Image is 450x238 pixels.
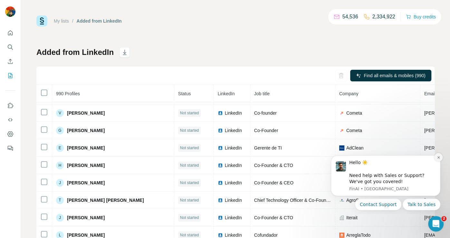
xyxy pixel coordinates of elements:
p: 2,334,922 [372,13,395,21]
span: Company [339,91,359,96]
span: Chief Technology Officer & Co-Founder [254,198,333,203]
span: [PERSON_NAME] [67,214,105,221]
span: Job title [254,91,270,96]
img: Profile image for FinAI [14,11,25,21]
button: Use Surfe on LinkedIn [5,100,15,111]
span: Email [424,91,436,96]
div: E [56,144,64,152]
span: [PERSON_NAME] [67,162,105,169]
img: Surfe Logo [36,16,47,26]
iframe: Intercom notifications mensaje [321,150,450,214]
div: G [56,127,64,134]
div: J [56,214,64,222]
span: [PERSON_NAME] [67,180,105,186]
button: Buy credits [406,12,436,21]
p: 54,536 [342,13,358,21]
a: My lists [54,18,69,24]
span: LinkedIn [225,145,242,151]
span: LinkedIn [218,91,235,96]
span: 2 [441,216,446,221]
div: Message content [28,9,114,35]
button: Enrich CSV [5,56,15,67]
span: [PERSON_NAME] [67,145,105,151]
img: company-logo [339,145,344,150]
div: H [56,161,64,169]
button: My lists [5,70,15,81]
button: Feedback [5,142,15,154]
div: V [56,109,64,117]
span: LinkedIn [225,197,242,203]
span: LinkedIn [225,180,242,186]
img: LinkedIn logo [218,233,223,238]
div: J [56,179,64,187]
img: LinkedIn logo [218,110,223,116]
button: Dismiss notification [113,3,121,11]
span: [PERSON_NAME] [67,127,105,134]
div: Hello ☀️ ​ Need help with Sales or Support? We've got you covered! [28,9,114,35]
div: message notification from FinAI, Ahora. Hello ☀️ ​ Need help with Sales or Support? We've got you... [10,5,119,46]
img: LinkedIn logo [218,163,223,168]
img: LinkedIn logo [218,198,223,203]
span: Not started [180,232,199,238]
span: Cometa [346,127,362,134]
span: Co-Founder & CEO [254,180,293,185]
span: LinkedIn [225,214,242,221]
span: [PERSON_NAME] [PERSON_NAME] [67,197,144,203]
span: Find all emails & mobiles (990) [364,72,425,79]
span: LinkedIn [225,110,242,116]
span: LinkedIn [225,127,242,134]
span: Not started [180,197,199,203]
img: LinkedIn logo [218,180,223,185]
li: / [72,18,73,24]
span: Not started [180,162,199,168]
img: company-logo [339,233,344,238]
button: Quick reply: Talk to Sales [81,48,119,60]
span: Co-Founder & CTO [254,215,293,220]
button: Quick start [5,27,15,39]
p: Message from FinAI, sent Ahora [28,36,114,42]
span: Cofundador [254,233,278,238]
button: Find all emails & mobiles (990) [350,70,431,81]
button: Quick reply: Contact Support [34,48,80,60]
span: AdClean [346,145,364,151]
span: Not started [180,145,199,151]
span: Iterait [346,214,358,221]
span: [PERSON_NAME] [67,110,105,116]
span: 990 Profiles [56,91,80,96]
span: LinkedIn [225,162,242,169]
span: Co-Founder [254,128,278,133]
img: LinkedIn logo [218,128,223,133]
span: Co-Founder & CTO [254,163,293,168]
div: T [56,196,64,204]
h1: Added from LinkedIn [36,47,114,57]
span: Not started [180,128,199,133]
img: LinkedIn logo [218,145,223,150]
span: Not started [180,110,199,116]
span: Not started [180,180,199,186]
span: Not started [180,215,199,221]
iframe: Intercom live chat [428,216,444,232]
span: Co-founder [254,110,277,116]
button: Use Surfe API [5,114,15,126]
img: company-logo [339,128,344,133]
img: Avatar [5,6,15,17]
div: Quick reply options [10,48,119,60]
img: company-logo [339,110,344,116]
div: Added from LinkedIn [77,18,122,24]
img: LinkedIn logo [218,215,223,220]
button: Dashboard [5,128,15,140]
span: Gerente de TI [254,145,282,150]
span: Status [178,91,191,96]
button: Search [5,41,15,53]
span: Cometa [346,110,362,116]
